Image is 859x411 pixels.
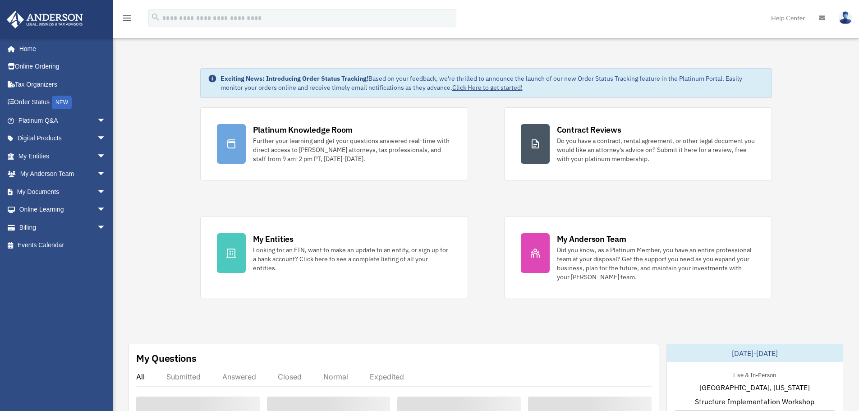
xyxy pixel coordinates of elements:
a: My Entities Looking for an EIN, want to make an update to an entity, or sign up for a bank accoun... [200,217,468,298]
div: Did you know, as a Platinum Member, you have an entire professional team at your disposal? Get th... [557,245,755,282]
a: Online Ordering [6,58,119,76]
div: Further your learning and get your questions answered real-time with direct access to [PERSON_NAM... [253,136,451,163]
span: arrow_drop_down [97,129,115,148]
a: menu [122,16,133,23]
span: Structure Implementation Workshop [695,396,814,407]
div: Contract Reviews [557,124,621,135]
div: Answered [222,372,256,381]
span: [GEOGRAPHIC_DATA], [US_STATE] [699,382,810,393]
a: My Anderson Team Did you know, as a Platinum Member, you have an entire professional team at your... [504,217,772,298]
span: arrow_drop_down [97,183,115,201]
a: Events Calendar [6,236,119,254]
div: My Anderson Team [557,233,626,245]
div: My Entities [253,233,294,245]
a: Home [6,40,115,58]
a: My Anderson Teamarrow_drop_down [6,165,119,183]
div: NEW [52,96,72,109]
div: Closed [278,372,302,381]
div: [DATE]-[DATE] [667,344,843,362]
a: Contract Reviews Do you have a contract, rental agreement, or other legal document you would like... [504,107,772,180]
a: My Documentsarrow_drop_down [6,183,119,201]
div: All [136,372,145,381]
div: Do you have a contract, rental agreement, or other legal document you would like an attorney's ad... [557,136,755,163]
div: Live & In-Person [726,369,783,379]
a: Billingarrow_drop_down [6,218,119,236]
a: My Entitiesarrow_drop_down [6,147,119,165]
i: menu [122,13,133,23]
span: arrow_drop_down [97,201,115,219]
a: Online Learningarrow_drop_down [6,201,119,219]
a: Platinum Knowledge Room Further your learning and get your questions answered real-time with dire... [200,107,468,180]
a: Digital Productsarrow_drop_down [6,129,119,148]
span: arrow_drop_down [97,147,115,166]
span: arrow_drop_down [97,165,115,184]
div: Based on your feedback, we're thrilled to announce the launch of our new Order Status Tracking fe... [220,74,764,92]
strong: Exciting News: Introducing Order Status Tracking! [220,74,368,83]
img: Anderson Advisors Platinum Portal [4,11,86,28]
a: Tax Organizers [6,75,119,93]
div: Looking for an EIN, want to make an update to an entity, or sign up for a bank account? Click her... [253,245,451,272]
div: Platinum Knowledge Room [253,124,353,135]
div: Expedited [370,372,404,381]
i: search [151,12,161,22]
span: arrow_drop_down [97,218,115,237]
div: My Questions [136,351,197,365]
div: Submitted [166,372,201,381]
a: Platinum Q&Aarrow_drop_down [6,111,119,129]
div: Normal [323,372,348,381]
img: User Pic [839,11,852,24]
a: Click Here to get started! [452,83,523,92]
a: Order StatusNEW [6,93,119,112]
span: arrow_drop_down [97,111,115,130]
